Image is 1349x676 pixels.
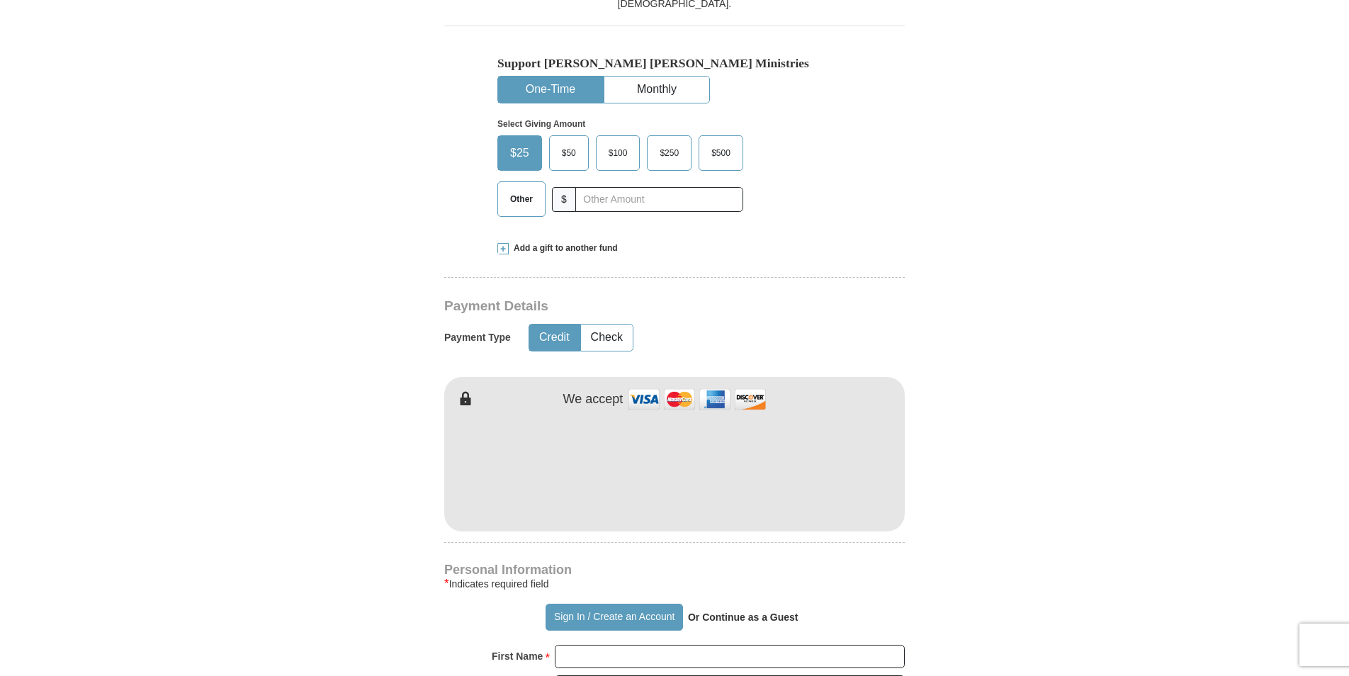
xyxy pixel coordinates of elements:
div: Indicates required field [444,575,905,592]
span: $500 [704,142,738,164]
h4: Personal Information [444,564,905,575]
h5: Payment Type [444,332,511,344]
span: $ [552,187,576,212]
strong: Select Giving Amount [497,119,585,129]
button: Credit [529,325,580,351]
button: Monthly [604,77,709,103]
button: One-Time [498,77,603,103]
strong: First Name [492,646,543,666]
h4: We accept [563,392,623,407]
img: credit cards accepted [626,384,768,415]
span: $50 [555,142,583,164]
button: Sign In / Create an Account [546,604,682,631]
strong: Or Continue as a Guest [688,612,798,623]
span: Other [503,188,540,210]
input: Other Amount [575,187,743,212]
h5: Support [PERSON_NAME] [PERSON_NAME] Ministries [497,56,852,71]
span: $100 [602,142,635,164]
h3: Payment Details [444,298,806,315]
button: Check [581,325,633,351]
span: Add a gift to another fund [509,242,618,254]
span: $25 [503,142,536,164]
span: $250 [653,142,686,164]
